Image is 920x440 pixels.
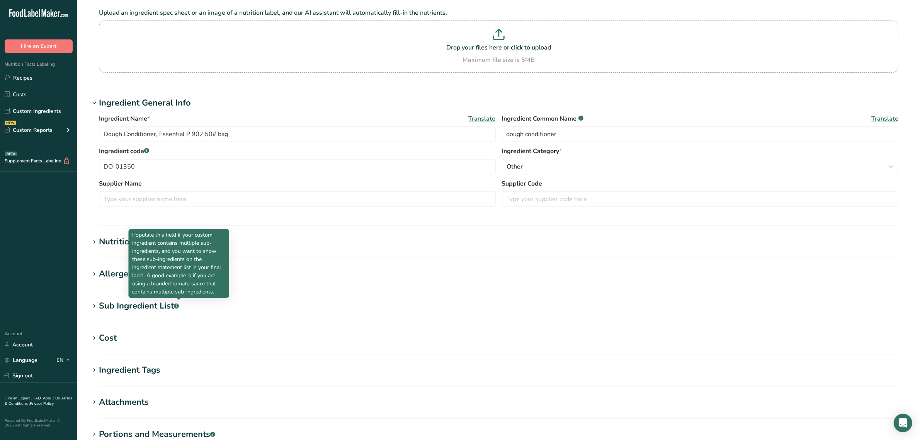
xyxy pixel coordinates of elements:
[34,396,43,401] a: FAQ .
[99,235,160,248] div: Nutritional Info
[99,8,898,17] p: Upload an ingredient spec sheet or an image of a nutrition label, and our AI assistant will autom...
[99,364,160,377] div: Ingredient Tags
[5,121,16,125] div: NEW
[502,191,899,207] input: Type your supplier code here
[5,353,37,367] a: Language
[502,126,899,142] input: Type an alternate ingredient name if you have
[871,114,898,123] span: Translate
[5,418,73,428] div: Powered By FoodLabelMaker © 2025 All Rights Reserved
[99,159,496,174] input: Type your ingredient code here
[43,396,61,401] a: About Us .
[5,39,73,53] button: Hire an Expert
[99,114,150,123] span: Ingredient Name
[99,191,496,207] input: Type your supplier name here
[502,159,899,174] button: Other
[99,179,496,188] label: Supplier Name
[101,55,896,65] div: Maximum file size is 5MB
[469,114,496,123] span: Translate
[502,114,583,123] span: Ingredient Common Name
[507,162,523,171] span: Other
[5,396,32,401] a: Hire an Expert .
[502,147,899,156] label: Ingredient Category
[99,268,138,280] div: Allergens
[99,97,191,109] div: Ingredient General Info
[30,401,54,406] a: Privacy Policy
[56,356,73,365] div: EN
[101,43,896,52] p: Drop your files here or click to upload
[99,147,496,156] label: Ingredient code
[5,152,17,156] div: BETA
[5,126,53,134] div: Custom Reports
[99,300,179,312] div: Sub Ingredient List
[99,396,149,409] div: Attachments
[99,126,496,142] input: Type your ingredient name here
[133,231,225,296] p: Populate this field if your custom ingredient contains multiple sub-ingredients, and you want to ...
[5,396,72,406] a: Terms & Conditions .
[502,179,899,188] label: Supplier Code
[894,414,912,432] div: Open Intercom Messenger
[99,332,117,344] div: Cost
